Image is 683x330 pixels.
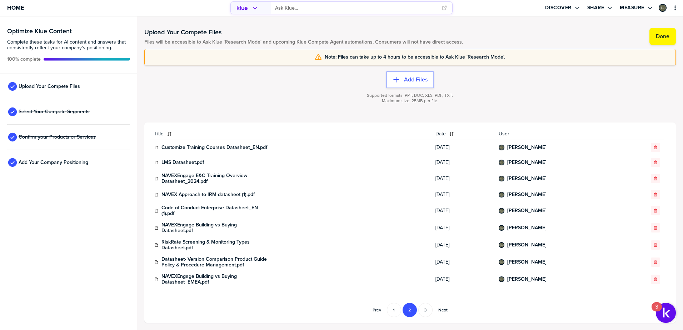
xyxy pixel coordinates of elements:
[161,192,255,197] a: NAVEX Approach-to-IRM-datasheet (1).pdf
[499,242,504,248] div: Lindsay Lawler
[325,54,505,60] span: Note: Files can take up to 4 hours to be accessible to Ask Klue 'Research Mode'.
[499,276,504,282] div: Lindsay Lawler
[418,303,433,317] button: Go to page 3
[386,71,434,88] button: Add Files
[649,28,676,45] button: Done
[507,160,547,165] a: [PERSON_NAME]
[656,33,669,40] label: Done
[7,28,130,34] h3: Optimize Klue Content
[435,225,490,231] span: [DATE]
[161,239,269,251] a: RiskRate Screening & Monitoring Types Datasheet.pdf
[161,173,269,184] a: NAVEXEngage E&C Training Overview Datasheet_2024.pdf
[499,243,504,247] img: 57d6dcb9b6d4b3943da97fe41573ba18-sml.png
[404,76,428,83] label: Add Files
[161,256,269,268] a: Datasheet- Version Comparison Product Guide Policy & Procedure Management.pdf
[435,160,490,165] span: [DATE]
[499,208,504,214] div: Lindsay Lawler
[368,303,453,317] nav: Pagination Navigation
[435,242,490,248] span: [DATE]
[19,160,88,165] span: Add Your Company Positioning
[435,208,490,214] span: [DATE]
[368,303,385,317] button: Go to previous page
[161,274,269,285] a: NAVEXEngage Building vs Buying Datasheet_EMEA.pdf
[499,192,504,197] div: Lindsay Lawler
[499,145,504,150] img: 57d6dcb9b6d4b3943da97fe41573ba18-sml.png
[7,5,24,11] span: Home
[499,209,504,213] img: 57d6dcb9b6d4b3943da97fe41573ba18-sml.png
[499,226,504,230] img: 57d6dcb9b6d4b3943da97fe41573ba18-sml.png
[435,176,490,181] span: [DATE]
[499,145,504,150] div: Lindsay Lawler
[499,131,619,137] span: User
[161,160,204,165] a: LMS Datasheet.pdf
[435,145,490,150] span: [DATE]
[387,303,401,317] button: Go to page 1
[507,276,547,282] a: [PERSON_NAME]
[154,131,164,137] span: Title
[499,192,504,197] img: 57d6dcb9b6d4b3943da97fe41573ba18-sml.png
[434,303,452,317] button: Go to next page
[19,109,90,115] span: Select Your Compete Segments
[19,84,80,89] span: Upload Your Compete Files
[150,128,432,140] button: Title
[499,260,504,264] img: 57d6dcb9b6d4b3943da97fe41573ba18-sml.png
[507,192,547,197] a: [PERSON_NAME]
[507,259,547,265] a: [PERSON_NAME]
[367,93,453,98] span: Supported formats: PPT, DOC, XLS, PDF, TXT.
[161,205,269,216] a: Code of Conduct Enterprise Datasheet_EN (1).pdf
[507,208,547,214] a: [PERSON_NAME]
[656,303,676,323] button: Open Resource Center, 3 new notifications
[435,276,490,282] span: [DATE]
[382,98,438,104] span: Maximum size: 25MB per file.
[499,225,504,231] div: Lindsay Lawler
[275,2,437,14] input: Ask Klue...
[658,3,667,12] a: Edit Profile
[655,307,658,316] div: 3
[507,145,547,150] a: [PERSON_NAME]
[499,176,504,181] div: Lindsay Lawler
[620,5,644,11] label: Measure
[499,277,504,281] img: 57d6dcb9b6d4b3943da97fe41573ba18-sml.png
[19,134,96,140] span: Confirm your Products or Services
[499,259,504,265] div: Lindsay Lawler
[7,39,130,51] span: Complete these tasks for AI content and answers that consistently reflect your company’s position...
[161,291,269,302] a: Adaptive-training-courses-datasheet-2022-emea.pdf
[507,225,547,231] a: [PERSON_NAME]
[499,160,504,165] div: Lindsay Lawler
[431,128,494,140] button: Date
[659,5,666,11] img: 57d6dcb9b6d4b3943da97fe41573ba18-sml.png
[435,259,490,265] span: [DATE]
[499,160,504,165] img: 57d6dcb9b6d4b3943da97fe41573ba18-sml.png
[659,4,667,12] div: Lindsay Lawler
[507,242,547,248] a: [PERSON_NAME]
[7,56,41,62] span: Active
[144,28,463,36] h1: Upload Your Compete Files
[161,145,267,150] a: Customize Training Courses Datasheet_EN.pdf
[435,192,490,197] span: [DATE]
[587,5,604,11] label: Share
[161,222,269,234] a: NAVEXEngage Building vs Buying Datasheet.pdf
[507,176,547,181] a: [PERSON_NAME]
[545,5,572,11] label: Discover
[435,131,446,137] span: Date
[144,39,463,45] span: Files will be accessible to Ask Klue 'Research Mode' and upcoming Klue Compete Agent automations....
[499,176,504,181] img: 57d6dcb9b6d4b3943da97fe41573ba18-sml.png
